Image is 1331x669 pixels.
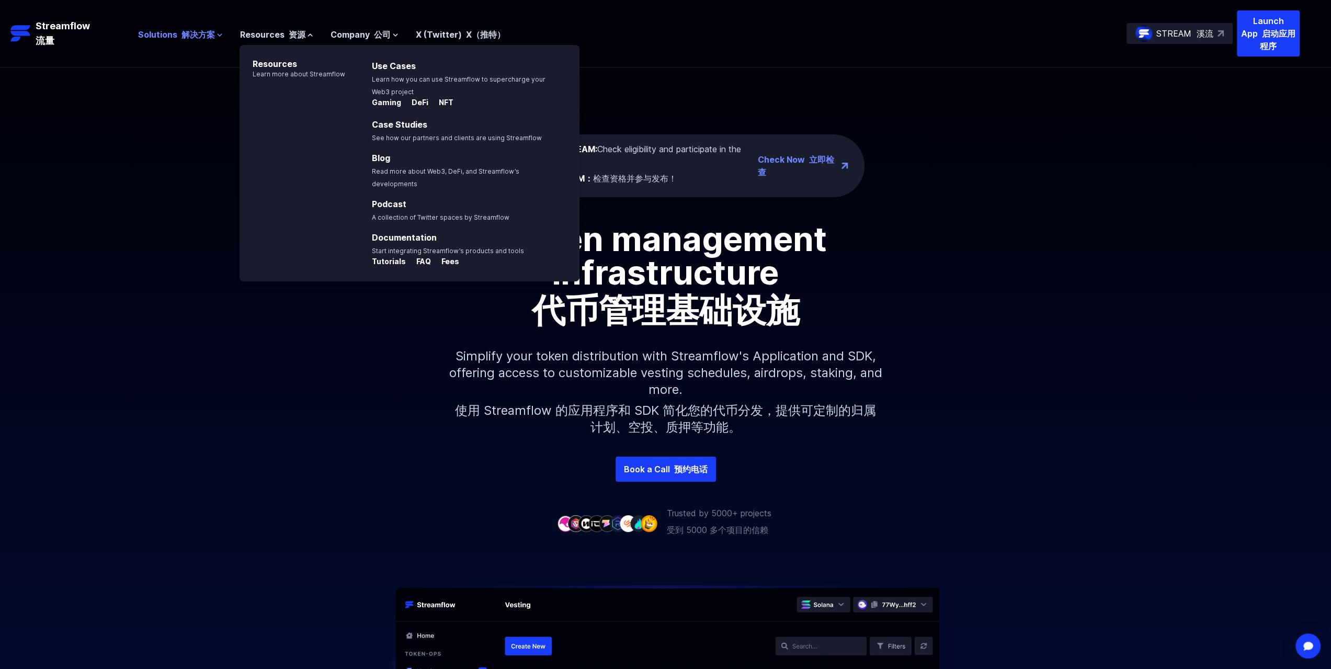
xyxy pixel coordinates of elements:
img: Streamflow Logo [10,23,31,44]
span: Resources [240,28,305,41]
img: company-3 [578,515,595,531]
p: Fees [433,256,459,267]
span: See how our partners and clients are using Streamflow [372,134,542,142]
p: Resources [240,45,345,70]
a: Tutorials [372,257,408,268]
font: 立即检查 [758,154,834,177]
p: NFT [430,97,453,108]
p: FAQ [408,256,431,267]
a: NFT [430,98,453,109]
img: company-7 [620,515,636,531]
img: company-9 [641,515,657,531]
a: STREAM 溪流 [1127,23,1233,44]
font: 流量 [36,35,54,46]
img: top-right-arrow.png [841,163,848,169]
p: Simplify your token distribution with Streamflow's Application and SDK, offering access to custom... [441,331,891,457]
a: FAQ [408,257,433,268]
span: Learn how you can use Streamflow to supercharge your Web3 project [372,75,545,96]
a: Fees [433,257,459,268]
button: Launch App 启动应用程序 [1237,10,1300,56]
a: Documentation [372,232,437,243]
a: Use Cases [372,61,416,71]
span: Start integrating Streamflow’s products and tools [372,247,524,255]
span: A collection of Twitter spaces by Streamflow [372,213,509,221]
img: streamflow-logo-circle.png [1135,25,1152,42]
h1: Token management infrastructure [430,222,901,331]
img: top-right-arrow.svg [1218,30,1224,37]
button: Resources 资源 [240,28,313,41]
font: 预约电话 [674,464,708,474]
a: DeFi [403,98,430,109]
font: 受到 5000 多个项目的信赖 [667,525,768,535]
p: Tutorials [372,256,406,267]
div: Check eligibility and participate in the launch! [505,143,754,189]
a: Book a Call 预约电话 [616,457,716,482]
font: 解决方案 [181,29,214,40]
p: Launch App [1237,10,1300,56]
img: company-8 [630,515,647,531]
font: 公司 [373,29,390,40]
img: company-2 [567,515,584,531]
font: 启动应用程序 [1260,28,1295,51]
a: Podcast [372,199,406,209]
a: Gaming [372,98,403,109]
font: 代币管理基础设施 [532,290,800,330]
font: 溪流 [1197,28,1213,39]
a: Blog [372,153,390,163]
a: Case Studies [372,119,427,130]
button: Company 公司 [330,28,399,41]
span: Solutions [138,28,214,41]
a: Check Now 立即检查 [758,153,837,178]
img: company-6 [609,515,626,531]
p: Streamflow [36,19,98,48]
span: Read more about Web3, DeFi, and Streamflow’s developments [372,167,519,188]
font: 使用 Streamflow 的应用程序和 SDK 简化您的代币分发，提供可定制的归属计划、空投、质押等功能。 [455,403,876,435]
font: X（推特） [465,29,505,40]
div: Open Intercom Messenger [1295,633,1321,659]
img: company-4 [588,515,605,531]
p: DeFi [403,97,428,108]
img: company-5 [599,515,616,531]
p: Trusted by 5000+ projects [667,507,771,540]
img: company-1 [557,515,574,531]
font: 资源 [288,29,305,40]
a: Streamflow 流量 [10,19,127,48]
button: Solutions 解决方案 [138,28,223,41]
a: X (Twitter) X（推特） [415,29,505,40]
p: Gaming [372,97,401,108]
p: Learn more about Streamflow [240,70,345,78]
p: STREAM [1156,27,1213,40]
font: 检查资格并参与发布！ [505,173,677,184]
span: Company [330,28,390,41]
